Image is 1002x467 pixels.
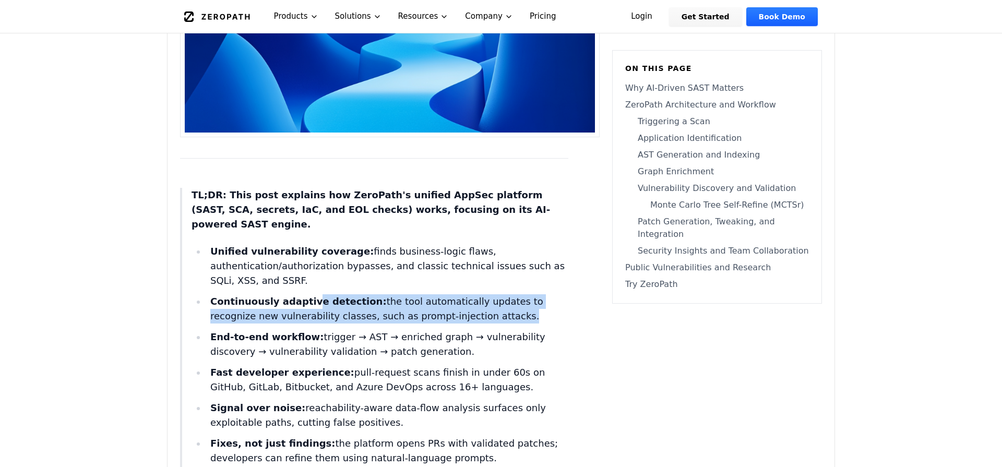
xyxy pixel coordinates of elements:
[625,245,809,257] a: Security Insights and Team Collaboration
[625,132,809,145] a: Application Identification
[625,199,809,211] a: Monte Carlo Tree Self-Refine (MCTSr)
[625,82,809,94] a: Why AI-Driven SAST Matters
[625,182,809,195] a: Vulnerability Discovery and Validation
[625,261,809,274] a: Public Vulnerabilities and Research
[210,438,336,449] strong: Fixes, not just findings:
[210,246,374,257] strong: Unified vulnerability coverage:
[206,436,568,465] li: the platform opens PRs with validated patches; developers can refine them using natural-language ...
[210,296,387,307] strong: Continuously adaptive detection:
[625,63,809,74] h6: On this page
[210,331,324,342] strong: End-to-end workflow:
[669,7,742,26] a: Get Started
[192,189,550,230] strong: TL;DR: This post explains how ZeroPath's unified AppSec platform (SAST, SCA, secrets, IaC, and EO...
[625,278,809,291] a: Try ZeroPath
[206,365,568,394] li: pull-request scans finish in under 60s on GitHub, GitLab, Bitbucket, and Azure DevOps across 16+ ...
[210,402,305,413] strong: Signal over noise:
[206,244,568,288] li: finds business-logic flaws, authentication/authorization bypasses, and classic technical issues s...
[625,115,809,128] a: Triggering a Scan
[625,165,809,178] a: Graph Enrichment
[206,330,568,359] li: trigger → AST → enriched graph → vulnerability discovery → vulnerability validation → patch gener...
[625,215,809,241] a: Patch Generation, Tweaking, and Integration
[206,401,568,430] li: reachability-aware data-flow analysis surfaces only exploitable paths, cutting false positives.
[618,7,665,26] a: Login
[625,99,809,111] a: ZeroPath Architecture and Workflow
[625,149,809,161] a: AST Generation and Indexing
[206,294,568,324] li: the tool automatically updates to recognize new vulnerability classes, such as prompt-injection a...
[210,367,354,378] strong: Fast developer experience:
[746,7,818,26] a: Book Demo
